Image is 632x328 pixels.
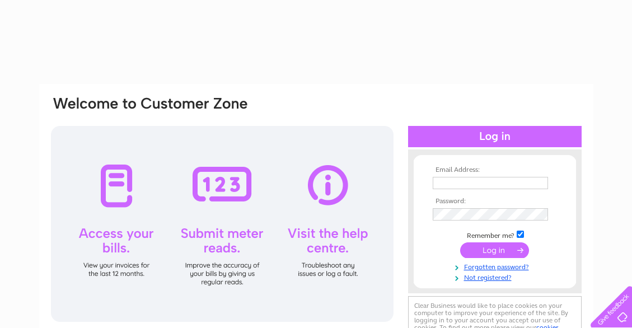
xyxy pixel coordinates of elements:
[430,166,560,174] th: Email Address:
[430,229,560,240] td: Remember me?
[460,242,529,258] input: Submit
[430,198,560,205] th: Password:
[433,261,560,271] a: Forgotten password?
[433,271,560,282] a: Not registered?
